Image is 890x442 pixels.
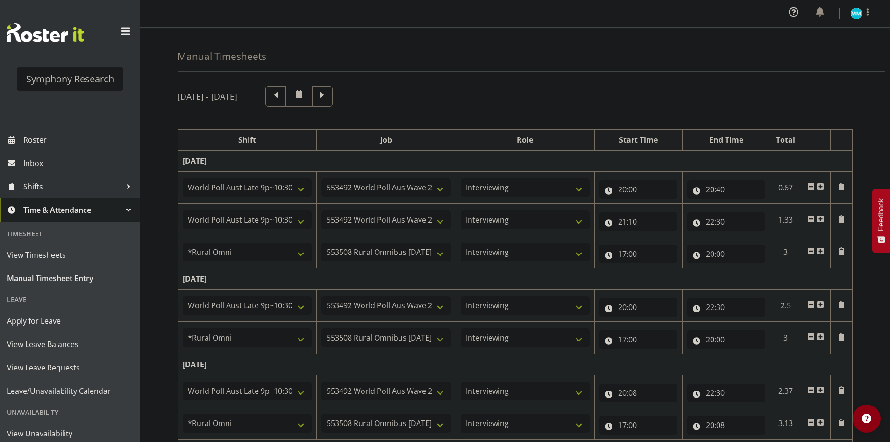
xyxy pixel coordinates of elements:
input: Click to select... [599,180,677,199]
input: Click to select... [599,384,677,402]
h4: Manual Timesheets [178,51,266,62]
td: 1.33 [770,204,801,236]
a: View Leave Requests [2,356,138,379]
span: Leave/Unavailability Calendar [7,384,133,398]
div: Job [321,134,450,145]
span: View Leave Requests [7,361,133,375]
td: 2.37 [770,375,801,407]
span: Feedback [877,198,885,231]
input: Click to select... [687,416,765,435]
td: 3 [770,236,801,268]
input: Click to select... [687,212,765,231]
a: Leave/Unavailability Calendar [2,379,138,403]
td: [DATE] [178,151,853,172]
input: Click to select... [687,245,765,263]
td: [DATE] [178,268,853,290]
input: Click to select... [687,384,765,402]
div: Total [775,134,797,145]
div: Leave [2,290,138,309]
span: Shifts [23,180,121,194]
button: Feedback - Show survey [872,189,890,253]
input: Click to select... [599,212,677,231]
span: Inbox [23,156,135,170]
td: 3.13 [770,407,801,440]
a: Apply for Leave [2,309,138,333]
input: Click to select... [687,298,765,317]
td: 2.5 [770,290,801,322]
span: View Timesheets [7,248,133,262]
img: help-xxl-2.png [862,414,871,423]
div: Role [461,134,590,145]
div: End Time [687,134,765,145]
span: View Leave Balances [7,337,133,351]
td: 0.67 [770,172,801,204]
span: Manual Timesheet Entry [7,271,133,285]
span: View Unavailability [7,427,133,441]
td: [DATE] [178,354,853,375]
a: View Timesheets [2,243,138,267]
input: Click to select... [599,298,677,317]
div: Unavailability [2,403,138,422]
input: Click to select... [599,416,677,435]
img: Rosterit website logo [7,23,84,42]
a: View Leave Balances [2,333,138,356]
h5: [DATE] - [DATE] [178,91,237,101]
div: Start Time [599,134,677,145]
img: murphy-mulholland11450.jpg [851,8,862,19]
div: Timesheet [2,224,138,243]
a: Manual Timesheet Entry [2,267,138,290]
span: Time & Attendance [23,203,121,217]
span: Apply for Leave [7,314,133,328]
div: Symphony Research [26,72,114,86]
td: 3 [770,322,801,354]
input: Click to select... [599,245,677,263]
span: Roster [23,133,135,147]
input: Click to select... [687,180,765,199]
input: Click to select... [687,330,765,349]
div: Shift [183,134,312,145]
input: Click to select... [599,330,677,349]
